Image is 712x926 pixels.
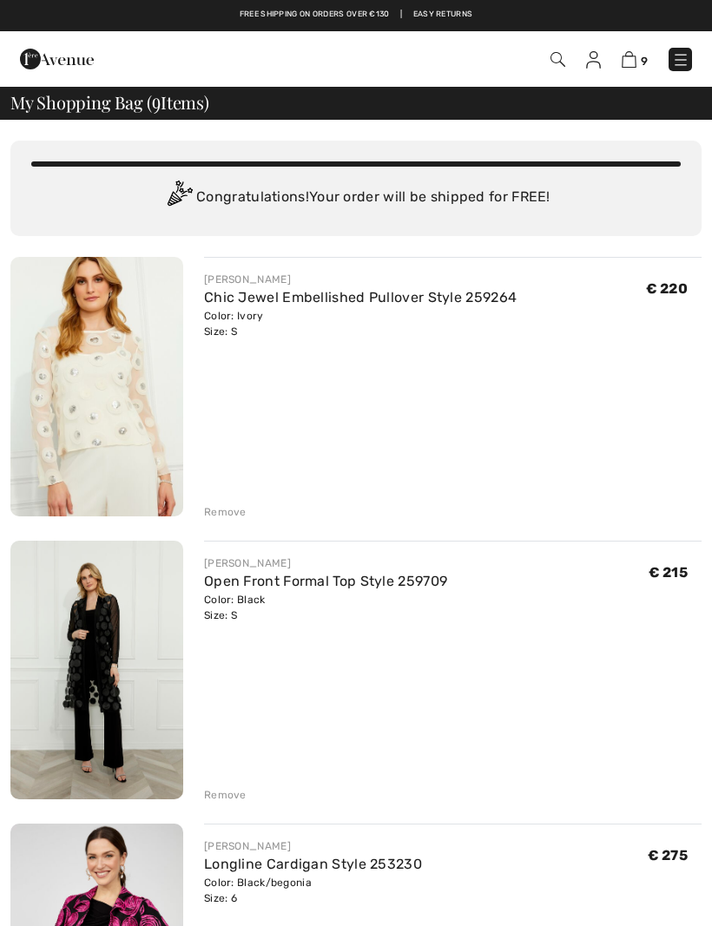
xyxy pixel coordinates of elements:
div: Color: Black Size: S [204,592,447,623]
div: Remove [204,787,247,803]
span: 9 [152,89,161,112]
img: Congratulation2.svg [162,181,196,215]
img: Chic Jewel Embellished Pullover Style 259264 [10,257,183,516]
span: € 220 [646,280,689,297]
a: Free shipping on orders over €130 [240,9,390,21]
img: My Info [586,51,601,69]
a: 9 [622,49,648,69]
img: Shopping Bag [622,51,636,68]
div: [PERSON_NAME] [204,555,447,571]
img: 1ère Avenue [20,42,94,76]
span: € 275 [648,847,689,864]
div: [PERSON_NAME] [204,838,422,854]
div: [PERSON_NAME] [204,272,517,287]
span: € 215 [649,564,689,581]
a: 1ère Avenue [20,49,94,66]
img: Open Front Formal Top Style 259709 [10,541,183,800]
span: My Shopping Bag ( Items) [10,94,209,111]
img: Menu [672,51,689,69]
a: Easy Returns [413,9,473,21]
a: Chic Jewel Embellished Pullover Style 259264 [204,289,517,305]
a: Longline Cardigan Style 253230 [204,856,422,872]
span: | [400,9,402,21]
img: Search [550,52,565,67]
div: Congratulations! Your order will be shipped for FREE! [31,181,681,215]
div: Remove [204,504,247,520]
div: Color: Black/begonia Size: 6 [204,875,422,906]
div: Color: Ivory Size: S [204,308,517,339]
span: 9 [641,55,648,68]
a: Open Front Formal Top Style 259709 [204,573,447,589]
